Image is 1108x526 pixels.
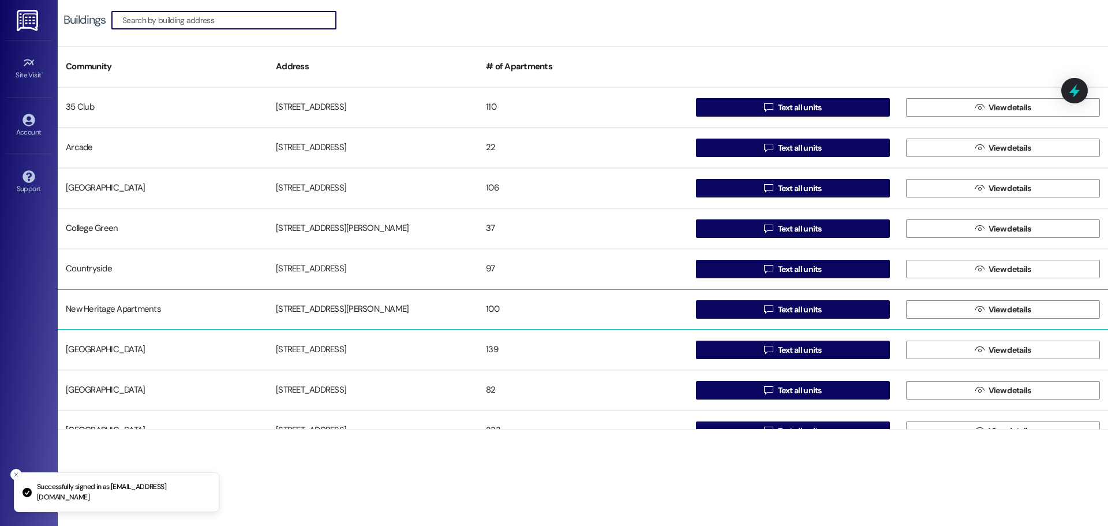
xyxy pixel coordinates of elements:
button: Text all units [696,179,890,197]
div: New Heritage Apartments [58,298,268,321]
i:  [975,386,984,395]
span: View details [989,385,1031,397]
div: [STREET_ADDRESS] [268,258,478,281]
i:  [975,224,984,233]
button: View details [906,98,1100,117]
button: Text all units [696,260,890,278]
span: View details [989,263,1031,275]
span: View details [989,304,1031,316]
div: Community [58,53,268,81]
div: 110 [478,96,688,119]
span: • [42,69,43,77]
div: 233 [478,419,688,442]
i:  [764,305,773,314]
div: [STREET_ADDRESS] [268,419,478,442]
div: [GEOGRAPHIC_DATA] [58,419,268,442]
button: Text all units [696,421,890,440]
a: Account [6,110,52,141]
div: 106 [478,177,688,200]
div: [STREET_ADDRESS] [268,379,478,402]
i:  [975,184,984,193]
div: [STREET_ADDRESS] [268,96,478,119]
span: Text all units [778,182,822,195]
div: [STREET_ADDRESS] [268,338,478,361]
span: View details [989,223,1031,235]
div: 35 Club [58,96,268,119]
button: View details [906,341,1100,359]
div: [STREET_ADDRESS][PERSON_NAME] [268,298,478,321]
div: 82 [478,379,688,402]
div: 100 [478,298,688,321]
div: Buildings [63,14,106,26]
i:  [764,345,773,355]
div: 97 [478,258,688,281]
button: View details [906,139,1100,157]
div: 37 [478,217,688,240]
div: College Green [58,217,268,240]
span: Text all units [778,263,822,275]
span: View details [989,344,1031,356]
a: Support [6,167,52,198]
i:  [764,184,773,193]
div: [STREET_ADDRESS] [268,177,478,200]
input: Search by building address [122,12,336,28]
div: Arcade [58,136,268,159]
span: View details [989,142,1031,154]
div: 139 [478,338,688,361]
div: Countryside [58,258,268,281]
i:  [764,386,773,395]
span: View details [989,182,1031,195]
i:  [764,224,773,233]
i:  [975,345,984,355]
i:  [975,103,984,112]
div: # of Apartments [478,53,688,81]
img: ResiDesk Logo [17,10,40,31]
button: Text all units [696,139,890,157]
button: View details [906,300,1100,319]
button: View details [906,219,1100,238]
button: Text all units [696,381,890,400]
div: 22 [478,136,688,159]
span: Text all units [778,385,822,397]
button: View details [906,179,1100,197]
i:  [764,103,773,112]
span: Text all units [778,102,822,114]
div: [GEOGRAPHIC_DATA] [58,338,268,361]
i:  [975,305,984,314]
button: Close toast [10,469,22,480]
div: [GEOGRAPHIC_DATA] [58,177,268,200]
span: Text all units [778,425,822,437]
span: Text all units [778,142,822,154]
span: View details [989,102,1031,114]
button: View details [906,421,1100,440]
span: Text all units [778,223,822,235]
i:  [975,264,984,274]
i:  [764,143,773,152]
span: View details [989,425,1031,437]
p: Successfully signed in as [EMAIL_ADDRESS][DOMAIN_NAME] [37,482,209,502]
i:  [764,264,773,274]
button: View details [906,260,1100,278]
button: Text all units [696,98,890,117]
i:  [764,426,773,435]
div: Address [268,53,478,81]
i:  [975,143,984,152]
button: View details [906,381,1100,400]
button: Text all units [696,219,890,238]
a: Site Visit • [6,53,52,84]
span: Text all units [778,304,822,316]
i:  [975,426,984,435]
button: Text all units [696,341,890,359]
span: Text all units [778,344,822,356]
button: Text all units [696,300,890,319]
div: [GEOGRAPHIC_DATA] [58,379,268,402]
div: [STREET_ADDRESS] [268,136,478,159]
div: [STREET_ADDRESS][PERSON_NAME] [268,217,478,240]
